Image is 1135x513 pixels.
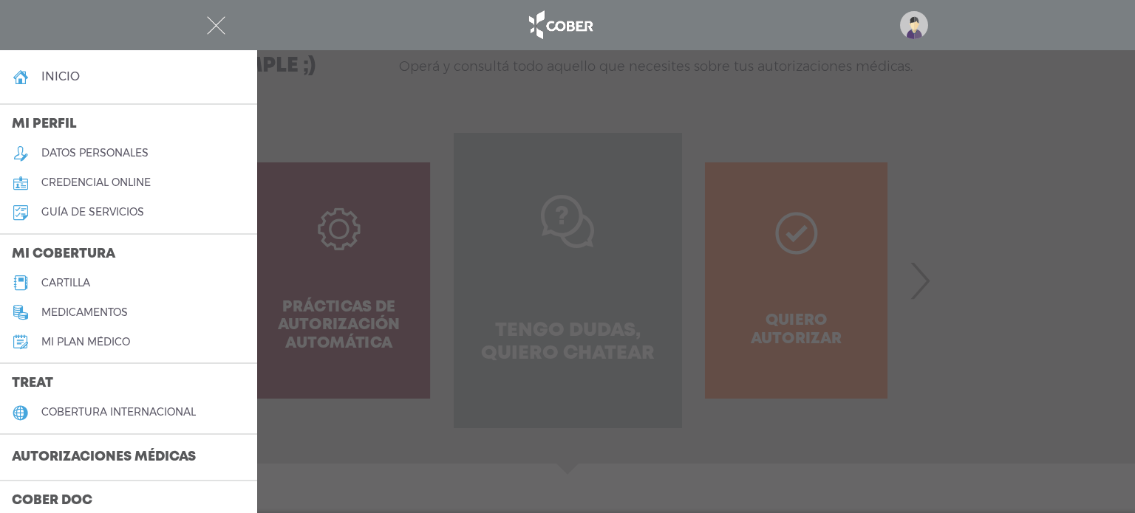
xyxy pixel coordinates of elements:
img: profile-placeholder.svg [900,11,928,39]
img: Cober_menu-close-white.svg [207,16,225,35]
h5: medicamentos [41,306,128,319]
h5: cobertura internacional [41,406,196,419]
h4: inicio [41,69,80,83]
img: logo_cober_home-white.png [521,7,599,43]
h5: Mi plan médico [41,336,130,348]
h5: cartilla [41,277,90,289]
h5: datos personales [41,147,149,159]
h5: credencial online [41,176,151,189]
h5: guía de servicios [41,206,144,218]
